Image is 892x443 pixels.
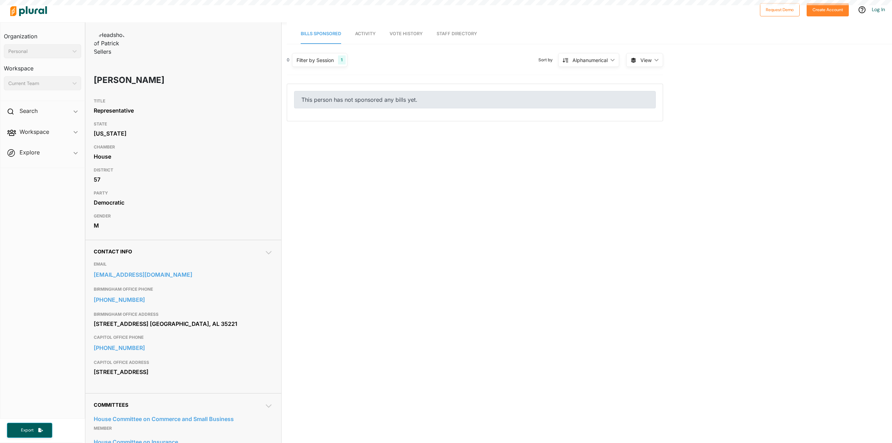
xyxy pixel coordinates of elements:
a: Vote History [390,24,423,44]
button: Create Account [807,3,849,16]
p: Member [94,424,273,433]
span: Vote History [390,31,423,36]
a: [PHONE_NUMBER] [94,295,273,305]
div: Alphanumerical [572,56,608,64]
h3: STATE [94,120,273,128]
div: [STREET_ADDRESS] [94,367,273,377]
div: This person has not sponsored any bills yet. [294,91,656,108]
span: Activity [355,31,376,36]
a: Bills Sponsored [301,24,341,44]
h3: Organization [4,26,81,41]
span: Bills Sponsored [301,31,341,36]
div: [STREET_ADDRESS] [GEOGRAPHIC_DATA], AL 35221 [94,319,273,329]
div: [US_STATE] [94,128,273,139]
h3: CAPITOL OFFICE PHONE [94,333,273,342]
img: Headshot of Patrick Sellers [94,31,129,56]
h3: GENDER [94,212,273,220]
div: Democratic [94,197,273,208]
div: 0 [287,57,290,63]
h3: BIRMINGHAM OFFICE PHONE [94,285,273,293]
h3: DISTRICT [94,166,273,174]
span: View [640,56,652,64]
a: Staff Directory [437,24,477,44]
span: Export [16,427,38,433]
div: House [94,151,273,162]
a: [PHONE_NUMBER] [94,343,273,353]
div: Personal [8,48,70,55]
div: Filter by Session [297,56,334,64]
a: [EMAIL_ADDRESS][DOMAIN_NAME] [94,269,273,280]
a: Activity [355,24,376,44]
span: Contact Info [94,249,132,254]
a: House Committee on Commerce and Small Business [94,414,273,424]
h3: CHAMBER [94,143,273,151]
a: Request Demo [760,6,800,13]
h3: BIRMINGHAM OFFICE ADDRESS [94,310,273,319]
button: Export [7,423,52,438]
h1: [PERSON_NAME] [94,70,201,91]
div: Representative [94,105,273,116]
span: Committees [94,402,128,408]
div: 57 [94,174,273,185]
h2: Search [20,107,38,115]
span: Sort by [538,57,558,63]
button: Request Demo [760,3,800,16]
h3: Workspace [4,58,81,74]
h3: EMAIL [94,260,273,268]
a: Log In [872,6,885,13]
h3: TITLE [94,97,273,105]
h3: PARTY [94,189,273,197]
h3: CAPITOL OFFICE ADDRESS [94,358,273,367]
a: Create Account [807,6,849,13]
div: M [94,220,273,231]
div: 1 [338,55,345,64]
div: Current Team [8,80,70,87]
